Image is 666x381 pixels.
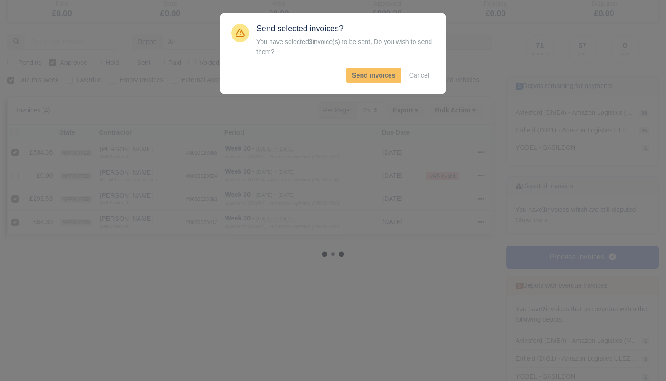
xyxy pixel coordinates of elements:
button: Send invoices [346,68,401,83]
h5: Send selected invoices? [256,24,435,34]
strong: 3 [309,38,313,45]
iframe: Chat Widget [621,337,666,381]
div: You have selected invoice(s) to be sent. Do you wish to send them? [256,37,435,57]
